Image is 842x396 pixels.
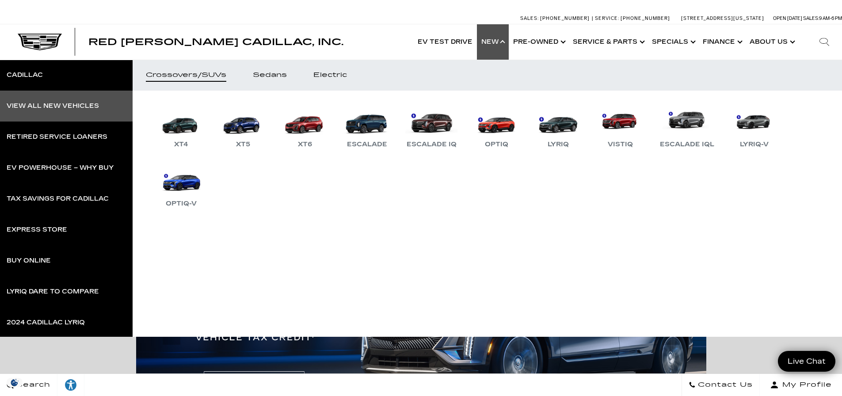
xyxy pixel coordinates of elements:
[217,104,270,150] a: XT5
[807,24,842,60] div: Search
[592,16,672,21] a: Service: [PHONE_NUMBER]
[57,378,84,392] div: Explore your accessibility options
[146,72,226,78] div: Crossovers/SUVs
[57,374,84,396] a: Explore your accessibility options
[520,15,539,21] span: Sales:
[155,104,208,150] a: XT4
[803,15,819,21] span: Sales:
[340,104,393,150] a: Escalade
[621,15,670,21] span: [PHONE_NUMBER]
[735,139,773,150] div: LYRIQ-V
[728,104,781,150] a: LYRIQ-V
[7,103,99,109] div: View All New Vehicles
[253,72,287,78] div: Sedans
[783,356,830,366] span: Live Chat
[655,104,719,150] a: Escalade IQL
[7,320,85,326] div: 2024 Cadillac LYRIQ
[594,104,647,150] a: VISTIQ
[532,104,585,150] a: LYRIQ
[698,24,745,60] a: Finance
[7,227,67,233] div: Express Store
[540,15,590,21] span: [PHONE_NUMBER]
[7,165,114,171] div: EV Powerhouse – Why Buy
[595,15,619,21] span: Service:
[155,163,208,209] a: OPTIQ-V
[14,379,50,391] span: Search
[300,60,360,91] a: Electric
[88,37,343,47] span: Red [PERSON_NAME] Cadillac, Inc.
[7,196,109,202] div: Tax Savings for Cadillac
[293,139,316,150] div: XT6
[4,378,25,387] section: Click to Open Cookie Consent Modal
[7,289,99,295] div: LYRIQ Dare to Compare
[477,24,509,60] a: New
[745,24,798,60] a: About Us
[480,139,513,150] div: OPTIQ
[509,24,568,60] a: Pre-Owned
[232,139,255,150] div: XT5
[682,374,760,396] a: Contact Us
[543,139,573,150] div: LYRIQ
[760,374,842,396] button: Open user profile menu
[7,72,43,78] div: Cadillac
[648,24,698,60] a: Specials
[161,198,201,209] div: OPTIQ-V
[343,139,392,150] div: Escalade
[170,139,193,150] div: XT4
[520,16,592,21] a: Sales: [PHONE_NUMBER]
[18,34,62,50] img: Cadillac Dark Logo with Cadillac White Text
[278,104,331,150] a: XT6
[773,15,802,21] span: Open [DATE]
[4,378,25,387] img: Opt-Out Icon
[568,24,648,60] a: Service & Parts
[402,139,461,150] div: Escalade IQ
[133,60,240,91] a: Crossovers/SUVs
[779,379,832,391] span: My Profile
[7,134,107,140] div: Retired Service Loaners
[88,38,343,46] a: Red [PERSON_NAME] Cadillac, Inc.
[819,15,842,21] span: 9 AM-6 PM
[681,15,764,21] a: [STREET_ADDRESS][US_STATE]
[240,60,300,91] a: Sedans
[778,351,835,372] a: Live Chat
[470,104,523,150] a: OPTIQ
[413,24,477,60] a: EV Test Drive
[655,139,719,150] div: Escalade IQL
[696,379,753,391] span: Contact Us
[313,72,347,78] div: Electric
[7,258,51,264] div: Buy Online
[603,139,637,150] div: VISTIQ
[402,104,461,150] a: Escalade IQ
